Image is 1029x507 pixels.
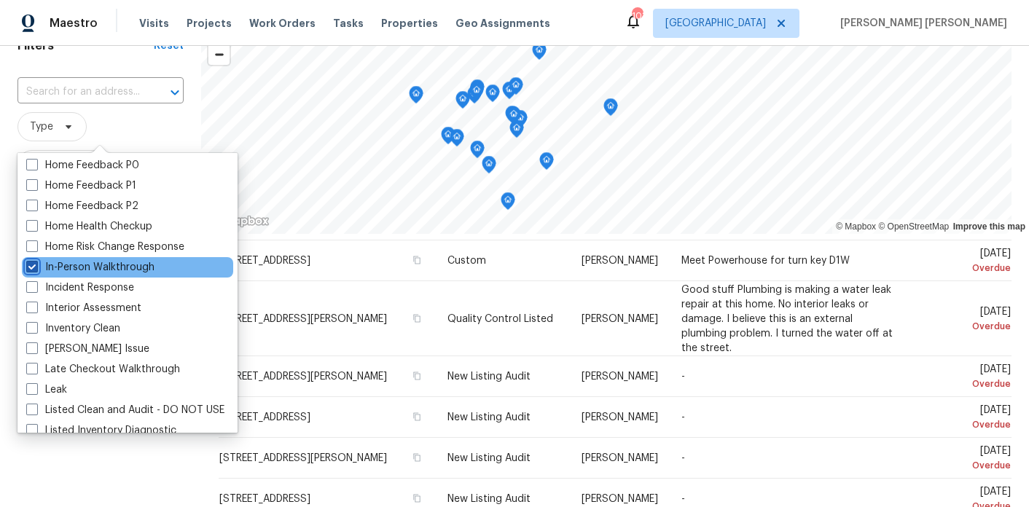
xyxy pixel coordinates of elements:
span: Projects [187,16,232,31]
button: Copy Address [411,311,424,324]
a: Improve this map [953,221,1025,232]
div: Overdue [919,458,1011,473]
span: - [681,494,685,504]
span: Work Orders [249,16,316,31]
div: Map marker [505,106,520,128]
div: Map marker [539,152,554,175]
label: Late Checkout Walkthrough [26,362,180,377]
button: Copy Address [411,451,424,464]
span: [DATE] [919,364,1011,391]
button: Zoom out [208,44,230,65]
span: [DATE] [919,446,1011,473]
span: [PERSON_NAME] [PERSON_NAME] [834,16,1007,31]
button: Copy Address [411,410,424,423]
label: Inventory Clean [26,321,120,336]
div: Map marker [485,84,500,107]
div: Map marker [469,82,484,105]
span: Meet Powerhouse for turn key D1W [681,256,850,266]
span: [STREET_ADDRESS] [219,256,310,266]
label: Listed Inventory Diagnostic [26,423,176,438]
span: [DATE] [919,306,1011,333]
label: Incident Response [26,280,134,295]
canvas: Map [201,15,1012,234]
div: Map marker [441,127,455,149]
span: Geo Assignments [455,16,550,31]
div: Map marker [603,98,618,121]
span: [PERSON_NAME] [582,453,658,463]
span: New Listing Audit [447,453,531,463]
div: Map marker [470,141,485,163]
div: Overdue [919,261,1011,275]
span: [DATE] [919,248,1011,275]
label: Listed Clean and Audit - DO NOT USE [26,403,224,417]
div: Reset [154,39,184,53]
div: Map marker [509,77,523,100]
div: Overdue [919,377,1011,391]
h1: Filters [17,39,154,53]
span: New Listing Audit [447,372,531,382]
span: [PERSON_NAME] [582,494,658,504]
button: Open [165,82,185,103]
div: Map marker [501,192,515,215]
div: Map marker [455,91,470,114]
a: Mapbox homepage [206,213,270,229]
div: Map marker [502,82,517,104]
div: Map marker [467,86,482,109]
span: [STREET_ADDRESS] [219,412,310,422]
label: Interior Assessment [26,301,141,315]
div: Map marker [470,79,485,102]
label: Home Feedback P2 [26,199,138,213]
span: [DATE] [919,405,1011,432]
span: - [681,372,685,382]
span: [STREET_ADDRESS][PERSON_NAME] [219,313,387,323]
div: Map marker [482,156,496,178]
span: Visits [139,16,169,31]
div: Map marker [450,129,464,152]
label: Home Risk Change Response [26,240,184,254]
div: Map marker [409,86,423,109]
span: [DATE] [919,208,1011,235]
div: Map marker [532,42,547,65]
label: Leak [26,382,67,397]
span: [PERSON_NAME] [582,412,658,422]
div: Map marker [509,120,524,143]
div: 103 [632,9,642,23]
span: [STREET_ADDRESS][PERSON_NAME] [219,453,387,463]
span: [GEOGRAPHIC_DATA] [665,16,766,31]
label: Home Feedback P0 [26,158,139,173]
span: [PERSON_NAME] [582,256,658,266]
label: In-Person Walkthrough [26,260,154,275]
label: Home Health Checkup [26,219,152,234]
label: [PERSON_NAME] Issue [26,342,149,356]
span: - [681,453,685,463]
span: Tasks [333,18,364,28]
a: OpenStreetMap [878,221,949,232]
input: Search for an address... [17,81,143,103]
span: Type [30,119,53,134]
span: [STREET_ADDRESS][PERSON_NAME] [219,372,387,382]
div: Overdue [919,318,1011,333]
span: [STREET_ADDRESS] [219,494,310,504]
a: Mapbox [836,221,876,232]
button: Copy Address [411,369,424,382]
span: - [681,412,685,422]
div: Overdue [919,220,1011,235]
div: Overdue [919,417,1011,432]
span: Properties [381,16,438,31]
span: New Listing Audit [447,412,531,422]
span: Custom [447,256,486,266]
label: Home Feedback P1 [26,178,136,193]
span: Good stuff Plumbing is making a water leak repair at this home. No interior leaks or damage. I be... [681,284,893,353]
span: Maestro [50,16,98,31]
button: Copy Address [411,492,424,505]
span: Quality Control Listed [447,313,553,323]
span: New Listing Audit [447,494,531,504]
span: [PERSON_NAME] [582,313,658,323]
div: Map marker [506,106,521,129]
span: [PERSON_NAME] [582,372,658,382]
